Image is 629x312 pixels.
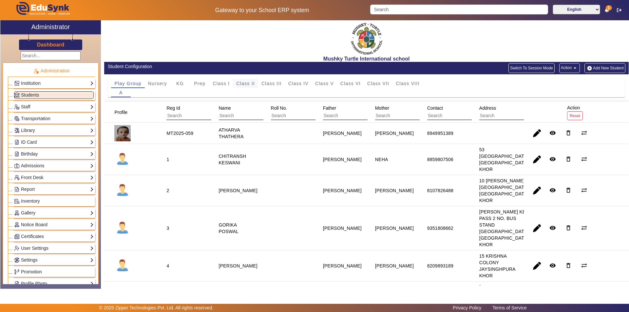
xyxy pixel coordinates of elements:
mat-icon: sync_alt [581,130,587,136]
mat-icon: delete_outline [565,187,572,193]
span: Roll No. [271,105,287,111]
span: Students [21,92,39,98]
img: Inventory.png [14,199,19,204]
div: 8209893189 [427,263,453,269]
div: Student Configuration [108,63,363,70]
mat-icon: remove_red_eye [549,262,556,269]
div: 1 [166,156,169,163]
span: Nursery [148,81,167,86]
div: [PERSON_NAME] [323,225,362,231]
h2: Mushky Turtle International school [104,56,629,62]
div: Profile [112,106,136,118]
div: [PERSON_NAME] [323,130,362,137]
span: Reg Id [166,105,180,111]
div: Contact [425,102,494,122]
h2: Administrator [31,23,70,31]
span: Profile [114,110,127,115]
mat-icon: sync_alt [581,187,587,193]
span: Class VII [367,81,389,86]
mat-icon: delete_outline [565,156,572,162]
input: Search [219,112,277,120]
div: 4 [166,263,169,269]
div: [PERSON_NAME] [375,263,414,269]
mat-icon: remove_red_eye [549,187,556,193]
img: profile.png [114,182,131,199]
div: Father [321,102,390,122]
staff-with-status: CHITRANSH KESWANI [219,154,246,165]
span: 1 [606,5,612,10]
a: Dashboard [37,41,65,48]
div: [PERSON_NAME] [323,187,362,194]
staff-with-status: [PERSON_NAME] [219,188,257,193]
span: A [119,90,123,95]
div: [PERSON_NAME] KE PASS 2 NO. BUS STAND [GEOGRAPHIC_DATA] [GEOGRAPHIC_DATA] KHOR [479,209,528,248]
span: Father [323,105,336,111]
div: NEHA [375,156,388,163]
div: [PERSON_NAME] [375,187,414,194]
img: profile.png [114,151,131,168]
span: Name [219,105,231,111]
img: profile.png [114,220,131,236]
mat-icon: delete_outline [565,262,572,269]
mat-icon: sync_alt [581,225,587,231]
div: 9351808662 [427,225,453,231]
span: Class VIII [396,81,419,86]
span: Class II [236,81,255,86]
input: Search [427,112,486,120]
div: [PERSON_NAME] [375,130,414,137]
span: Inventory [21,198,40,204]
staff-with-status: GORIKA POSWAL [219,222,239,234]
mat-icon: sync_alt [581,156,587,162]
span: KG [176,81,184,86]
div: [PERSON_NAME] [323,156,362,163]
mat-icon: delete_outline [565,130,572,136]
button: Reset [567,111,583,120]
span: Class V [315,81,334,86]
span: Class IV [288,81,309,86]
mat-icon: remove_red_eye [549,225,556,231]
img: add-new-student.png [586,65,593,71]
div: Address [477,102,546,122]
span: Address [479,105,496,111]
div: 8859807506 [427,156,453,163]
div: 2 [166,187,169,194]
div: [PERSON_NAME] [323,263,362,269]
div: 8949951389 [427,130,453,137]
button: Action [559,63,580,73]
button: Add New Student [584,63,625,73]
div: [PERSON_NAME] [375,225,414,231]
h5: Gateway to your School ERP system [161,7,363,14]
span: Class I [213,81,230,86]
input: Search [370,5,548,14]
h3: Dashboard [37,42,65,48]
span: Prep [194,81,205,86]
mat-icon: remove_red_eye [549,156,556,162]
div: Name [217,102,286,122]
input: Search [323,112,382,120]
staff-with-status: [PERSON_NAME] [219,263,257,268]
input: Search... [21,51,81,60]
div: 15 KRISHNA COLONY JAYSINGHPURA KHOR [479,253,516,279]
input: Search [479,112,538,120]
span: Mother [375,105,390,111]
div: Roll No. [269,102,338,122]
mat-icon: remove_red_eye [549,130,556,136]
div: MT2025-059 [166,130,193,137]
img: profile.png [114,258,131,274]
img: 1e6a7432-eec3-4f5f-b620-ecdb046e52cc [114,125,131,141]
span: Class III [261,81,282,86]
p: © 2025 Zipper Technologies Pvt. Ltd. All rights reserved. [99,304,214,311]
button: Switch To Session Mode [508,63,555,73]
div: 53 [GEOGRAPHIC_DATA] [GEOGRAPHIC_DATA] KHOR [479,146,528,173]
a: Promotion [14,268,94,276]
span: Play Group [114,81,142,86]
a: Administrator [0,20,101,34]
a: Inventory [14,197,94,205]
div: 8107826488 [427,187,453,194]
span: Contact [427,105,443,111]
staff-with-status: ATHARVA THATHERA [219,127,244,139]
mat-icon: arrow_drop_down [572,65,578,71]
input: Search [375,112,434,120]
div: Mother [373,102,442,122]
a: Privacy Policy [449,303,485,312]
